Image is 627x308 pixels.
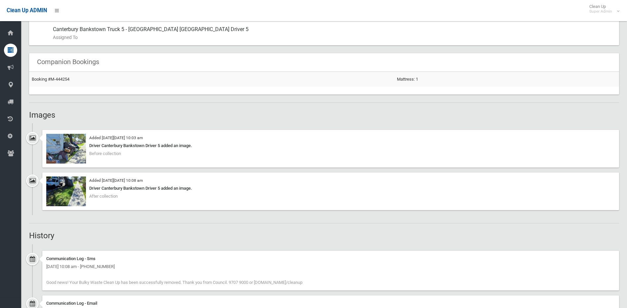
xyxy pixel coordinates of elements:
img: 2025-03-1710.03.204367720270641530583.jpg [46,134,86,164]
div: Driver Canterbury Bankstown Driver 5 added an image. [46,142,615,150]
td: Mattress: 1 [394,72,619,87]
img: 2025-03-1710.08.155788863594752253850.jpg [46,176,86,206]
span: After collection [89,194,118,199]
span: Good news! Your Bulky Waste Clean Up has been successfully removed. Thank you from Council. 9707 ... [46,280,302,285]
header: Companion Bookings [29,56,107,68]
span: Before collection [89,151,121,156]
span: Clean Up [586,4,619,14]
a: Booking #M-444254 [32,77,69,82]
small: Assigned To [53,33,614,41]
div: Communication Log - Email [46,299,615,307]
small: Super Admin [589,9,612,14]
small: Added [DATE][DATE] 10:03 am [89,135,143,140]
h2: History [29,231,619,240]
div: [DATE] 10:08 am - [PHONE_NUMBER] [46,263,615,271]
div: Communication Log - Sms [46,255,615,263]
div: Driver Canterbury Bankstown Driver 5 added an image. [46,184,615,192]
small: Added [DATE][DATE] 10:08 am [89,178,143,183]
h2: Images [29,111,619,119]
span: Clean Up ADMIN [7,7,47,14]
div: Canterbury Bankstown Truck 5 - [GEOGRAPHIC_DATA] [GEOGRAPHIC_DATA] Driver 5 [53,21,614,45]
